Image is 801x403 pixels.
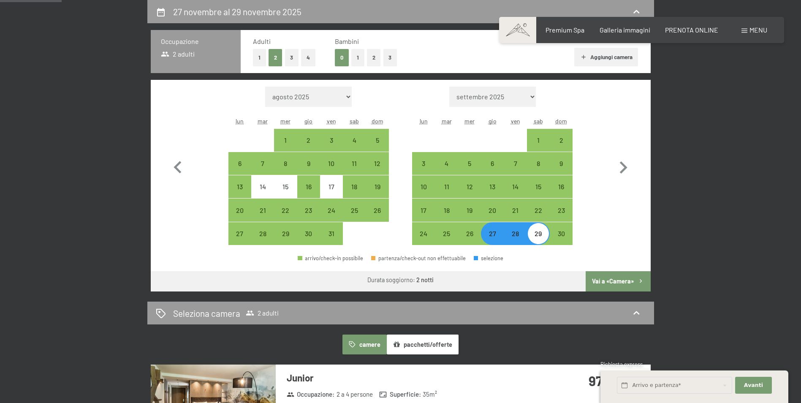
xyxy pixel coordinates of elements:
[366,175,388,198] div: arrivo/check-in possibile
[320,152,343,175] div: arrivo/check-in possibile
[320,129,343,152] div: arrivo/check-in possibile
[600,361,643,368] span: Richiesta express
[343,175,366,198] div: Sat Oct 18 2025
[228,199,251,221] div: arrivo/check-in possibile
[297,175,320,198] div: Thu Oct 16 2025
[251,152,274,175] div: Tue Oct 07 2025
[287,371,538,384] h3: Junior
[550,152,573,175] div: arrivo/check-in possibile
[274,222,297,245] div: arrivo/check-in possibile
[436,207,457,228] div: 18
[343,129,366,152] div: arrivo/check-in possibile
[459,207,480,228] div: 19
[600,26,650,34] a: Galleria immagini
[527,152,550,175] div: Sat Nov 08 2025
[297,199,320,221] div: Thu Oct 23 2025
[442,117,452,125] abbr: martedì
[383,49,397,66] button: 3
[551,137,572,158] div: 2
[550,129,573,152] div: arrivo/check-in possibile
[321,137,342,158] div: 3
[482,183,503,204] div: 13
[482,230,503,251] div: 27
[321,183,342,204] div: 17
[481,199,504,221] div: Thu Nov 20 2025
[546,26,584,34] span: Premium Spa
[298,230,319,251] div: 30
[412,152,435,175] div: Mon Nov 03 2025
[367,160,388,181] div: 12
[275,230,296,251] div: 29
[528,160,549,181] div: 8
[435,222,458,245] div: Tue Nov 25 2025
[297,222,320,245] div: arrivo/check-in possibile
[504,152,527,175] div: Fri Nov 07 2025
[287,390,335,399] strong: Occupazione :
[229,207,250,228] div: 20
[459,230,480,251] div: 26
[459,183,480,204] div: 12
[481,222,504,245] div: Thu Nov 27 2025
[344,137,365,158] div: 4
[228,152,251,175] div: arrivo/check-in possibile
[527,175,550,198] div: Sat Nov 15 2025
[458,175,481,198] div: arrivo/check-in possibile
[611,87,635,245] button: Mese successivo
[173,6,301,17] h2: 27 novembre al 29 novembre 2025
[274,175,297,198] div: arrivo/check-in non effettuabile
[297,129,320,152] div: arrivo/check-in possibile
[297,199,320,221] div: arrivo/check-in possibile
[343,152,366,175] div: arrivo/check-in possibile
[387,335,459,354] button: pacchetti/offerte
[435,152,458,175] div: arrivo/check-in possibile
[458,199,481,221] div: arrivo/check-in possibile
[534,117,543,125] abbr: sabato
[297,129,320,152] div: Thu Oct 02 2025
[335,37,359,45] span: Bambini
[228,222,251,245] div: arrivo/check-in possibile
[274,129,297,152] div: arrivo/check-in possibile
[161,37,231,46] h3: Occupazione
[504,222,527,245] div: arrivo/check-in possibile
[550,129,573,152] div: Sun Nov 02 2025
[297,175,320,198] div: arrivo/check-in possibile
[482,160,503,181] div: 6
[298,160,319,181] div: 9
[275,137,296,158] div: 1
[458,175,481,198] div: Wed Nov 12 2025
[274,175,297,198] div: Wed Oct 15 2025
[435,175,458,198] div: Tue Nov 11 2025
[550,152,573,175] div: Sun Nov 09 2025
[344,160,365,181] div: 11
[343,152,366,175] div: Sat Oct 11 2025
[161,49,195,59] span: 2 adulti
[252,183,273,204] div: 14
[458,222,481,245] div: Wed Nov 26 2025
[298,137,319,158] div: 2
[423,390,437,399] span: 35 m²
[320,175,343,198] div: Fri Oct 17 2025
[551,230,572,251] div: 30
[379,390,421,399] strong: Superficie :
[320,222,343,245] div: Fri Oct 31 2025
[435,199,458,221] div: Tue Nov 18 2025
[246,309,279,317] span: 2 adulti
[251,199,274,221] div: Tue Oct 21 2025
[228,152,251,175] div: Mon Oct 06 2025
[366,129,388,152] div: Sun Oct 05 2025
[505,207,526,228] div: 21
[304,117,312,125] abbr: giovedì
[435,152,458,175] div: Tue Nov 04 2025
[229,183,250,204] div: 13
[481,175,504,198] div: arrivo/check-in possibile
[551,160,572,181] div: 9
[412,199,435,221] div: arrivo/check-in possibile
[489,117,497,125] abbr: giovedì
[274,129,297,152] div: Wed Oct 01 2025
[464,117,475,125] abbr: mercoledì
[372,117,383,125] abbr: domenica
[412,152,435,175] div: arrivo/check-in possibile
[665,26,718,34] span: PRENOTA ONLINE
[321,207,342,228] div: 24
[251,175,274,198] div: arrivo/check-in non effettuabile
